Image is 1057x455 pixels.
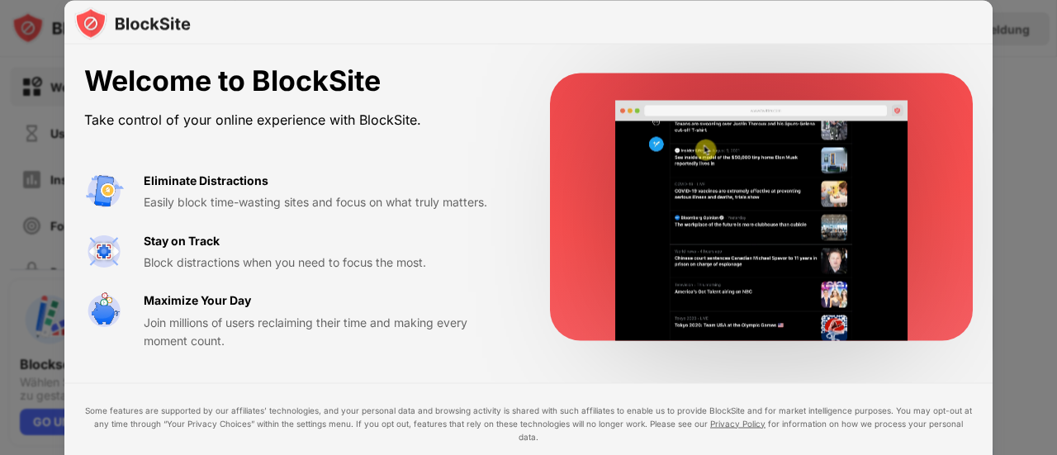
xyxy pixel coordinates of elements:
div: Some features are supported by our affiliates’ technologies, and your personal data and browsing ... [84,403,973,443]
div: Easily block time-wasting sites and focus on what truly matters. [144,193,510,211]
img: value-avoid-distractions.svg [84,171,124,211]
div: Eliminate Distractions [144,171,268,189]
img: value-safe-time.svg [84,291,124,331]
div: Block distractions when you need to focus the most. [144,253,510,271]
a: Privacy Policy [710,418,765,428]
img: logo-blocksite.svg [74,7,191,40]
div: Welcome to BlockSite [84,64,510,98]
img: value-focus.svg [84,231,124,271]
div: Take control of your online experience with BlockSite. [84,107,510,131]
div: Maximize Your Day [144,291,251,310]
div: Stay on Track [144,231,220,249]
div: Join millions of users reclaiming their time and making every moment count. [144,313,510,350]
